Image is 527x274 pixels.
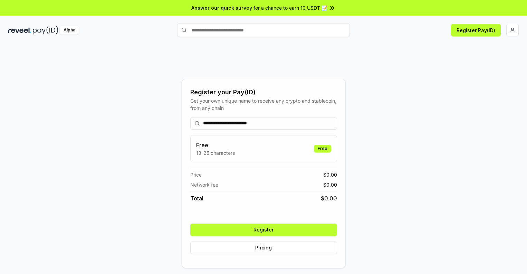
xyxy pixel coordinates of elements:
[190,87,337,97] div: Register your Pay(ID)
[253,4,327,11] span: for a chance to earn 10 USDT 📝
[191,4,252,11] span: Answer our quick survey
[190,242,337,254] button: Pricing
[190,194,203,202] span: Total
[60,26,79,35] div: Alpha
[196,149,235,157] p: 13-25 characters
[190,97,337,112] div: Get your own unique name to receive any crypto and stablecoin, from any chain
[8,26,31,35] img: reveel_dark
[190,181,218,188] span: Network fee
[451,24,501,36] button: Register Pay(ID)
[323,181,337,188] span: $ 0.00
[190,171,202,178] span: Price
[321,194,337,202] span: $ 0.00
[196,141,235,149] h3: Free
[323,171,337,178] span: $ 0.00
[33,26,58,35] img: pay_id
[314,145,331,152] div: Free
[190,224,337,236] button: Register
